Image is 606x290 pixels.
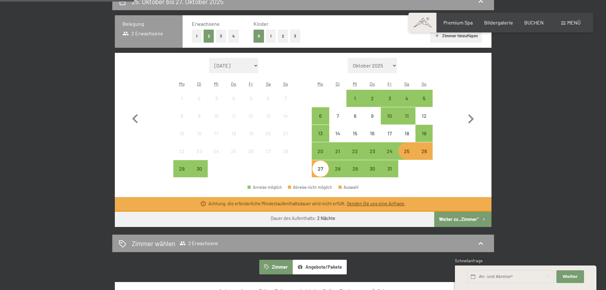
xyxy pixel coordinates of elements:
div: Mon Sep 29 2025 [173,160,191,177]
div: Sun Sep 28 2025 [277,142,294,159]
button: 2 [204,30,214,43]
button: 1 [266,30,276,43]
div: Anreise möglich [398,90,415,107]
abbr: Montag [317,81,323,87]
div: Anreise nicht möglich [225,125,242,142]
div: Thu Oct 23 2025 [364,142,381,159]
div: Anreise nicht möglich [225,90,242,107]
div: 3 [381,96,397,112]
div: Anreise nicht möglich [381,125,398,142]
div: Achtung, die erforderliche Mindestaufenthaltsdauer wird nicht erfüllt. . [208,201,406,207]
div: Anreise möglich [312,160,329,177]
div: Anreise möglich [173,160,191,177]
div: Anreise möglich [346,90,364,107]
div: 26 [416,149,432,165]
div: Anreise möglich [329,142,346,159]
div: 19 [243,131,259,147]
div: Anreise nicht möglich [173,107,191,124]
div: Anreise möglich [191,160,208,177]
span: 2 Erwachsene [179,240,218,246]
div: Sat Oct 11 2025 [398,107,415,124]
div: Anreise nicht möglich [260,90,277,107]
div: 20 [312,149,328,165]
div: Fri Oct 17 2025 [381,125,398,142]
div: Anreise möglich [312,125,329,142]
div: Anreise nicht möglich [277,125,294,142]
div: Mon Oct 20 2025 [312,142,329,159]
div: 8 [347,113,363,129]
div: Thu Oct 09 2025 [364,107,381,124]
h2: Zimmer wählen [132,239,175,248]
div: Anreise nicht möglich [173,125,191,142]
div: Anreise nicht möglich [242,90,260,107]
div: Anreise möglich [312,107,329,124]
div: 20 [260,131,276,147]
abbr: Mittwoch [214,81,219,87]
button: Zimmer hinzufügen [430,29,482,43]
div: 30 [364,166,380,182]
button: Vorheriger Monat [126,58,144,178]
div: Mon Oct 13 2025 [312,125,329,142]
div: 29 [347,166,363,182]
div: Wed Oct 22 2025 [346,142,364,159]
h3: Belegung [122,20,175,27]
div: 16 [191,131,207,147]
div: Mon Sep 08 2025 [173,107,191,124]
div: 28 [330,166,346,182]
a: Bildergalerie [484,19,513,25]
div: Sat Sep 20 2025 [260,125,277,142]
div: 19 [416,131,432,147]
div: Mon Sep 01 2025 [173,90,191,107]
div: Sun Oct 05 2025 [415,90,433,107]
div: 28 [277,149,293,165]
div: Anreise nicht möglich [191,125,208,142]
button: 3 [290,30,301,43]
div: Tue Sep 09 2025 [191,107,208,124]
div: Sat Sep 13 2025 [260,107,277,124]
span: Premium Spa [443,19,473,25]
a: Senden Sie uns eine Anfrage [347,201,404,206]
div: 31 [381,166,397,182]
div: Abreise nicht möglich [288,185,332,189]
div: 18 [226,131,242,147]
div: Tue Sep 02 2025 [191,90,208,107]
button: 0 [254,30,264,43]
div: Fri Sep 19 2025 [242,125,260,142]
div: Wed Oct 01 2025 [346,90,364,107]
span: BUCHEN [524,19,544,25]
div: Anreise möglich [346,142,364,159]
div: 12 [416,113,432,129]
div: Anreise möglich [364,142,381,159]
abbr: Donnerstag [231,81,236,87]
div: Sat Oct 04 2025 [398,90,415,107]
div: Anreise nicht möglich [225,107,242,124]
div: 22 [174,149,190,165]
div: Anreise nicht möglich [242,125,260,142]
abbr: Mittwoch [353,81,357,87]
div: Anreise möglich [381,160,398,177]
div: 12 [243,113,259,129]
div: Anreise nicht möglich [364,107,381,124]
div: 9 [364,113,380,129]
div: Anreise möglich [329,160,346,177]
div: 17 [381,131,397,147]
div: 4 [226,96,242,112]
div: Fri Sep 12 2025 [242,107,260,124]
div: 27 [312,166,328,182]
div: Tue Oct 21 2025 [329,142,346,159]
div: Tue Oct 07 2025 [329,107,346,124]
div: 17 [208,131,224,147]
div: 30 [191,166,207,182]
button: 3 [216,30,226,43]
div: Anreise nicht möglich [208,107,225,124]
div: 18 [399,131,415,147]
div: Anreise nicht möglich [191,107,208,124]
div: Anreise nicht möglich [225,142,242,159]
div: Anreise nicht möglich [191,142,208,159]
abbr: Freitag [387,81,392,87]
div: 22 [347,149,363,165]
div: Anreise nicht möglich [208,125,225,142]
div: Sat Sep 06 2025 [260,90,277,107]
div: Wed Sep 24 2025 [208,142,225,159]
